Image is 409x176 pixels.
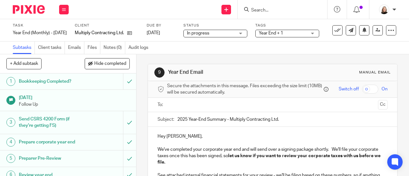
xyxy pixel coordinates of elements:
img: Pixie [13,5,45,14]
div: 4 [6,138,15,147]
span: On [382,86,388,92]
strong: let us know if you want to review your corporate taxes with us before we file. [158,154,382,165]
p: We've completed your corporate year end and will send over a signing package shortly. We'll file ... [158,146,388,166]
span: Year End + 1 [259,31,283,35]
h1: Bookkeeping Completed? [19,77,84,86]
a: Files [88,42,100,54]
h1: Year End Email [168,69,286,76]
label: Task [13,23,67,28]
span: In progress [187,31,209,35]
a: Notes (0) [104,42,125,54]
a: Subtasks [13,42,35,54]
span: Hide completed [94,61,126,66]
div: Year End (Monthly) - [DATE] [13,30,67,36]
p: Hey [PERSON_NAME], [158,133,388,140]
p: Follow Up [19,101,130,108]
label: Subject: [158,116,174,123]
h1: [DATE] [19,93,130,101]
div: Manual email [359,70,391,75]
input: Search [251,8,308,13]
div: 9 [154,67,165,78]
span: Secure the attachments in this message. Files exceeding the size limit (10MB) will be secured aut... [167,83,322,96]
a: Client tasks [38,42,65,54]
span: Switch off [339,86,359,92]
a: Audit logs [128,42,151,54]
div: 5 [6,154,15,163]
label: Status [183,23,247,28]
label: To: [158,102,165,108]
h1: Send CSRS 4200 Form (if they're getting FS) [19,114,84,131]
div: 3 [6,118,15,127]
label: Due by [147,23,175,28]
button: + Add subtask [6,58,42,69]
div: 1 [6,77,15,86]
a: Emails [68,42,84,54]
button: Cc [378,100,388,110]
button: Hide completed [85,58,130,69]
div: Year End (Monthly) - May 2025 [13,30,67,36]
h1: Preparer Pre-Review [19,154,84,163]
span: [DATE] [147,31,160,35]
label: Client [75,23,139,28]
img: Screenshot%202023-11-02%20134555.png [379,4,389,15]
label: Tags [255,23,319,28]
h1: Prepare corporate year end [19,137,84,147]
p: Multiply Contracting Ltd. [75,30,124,36]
